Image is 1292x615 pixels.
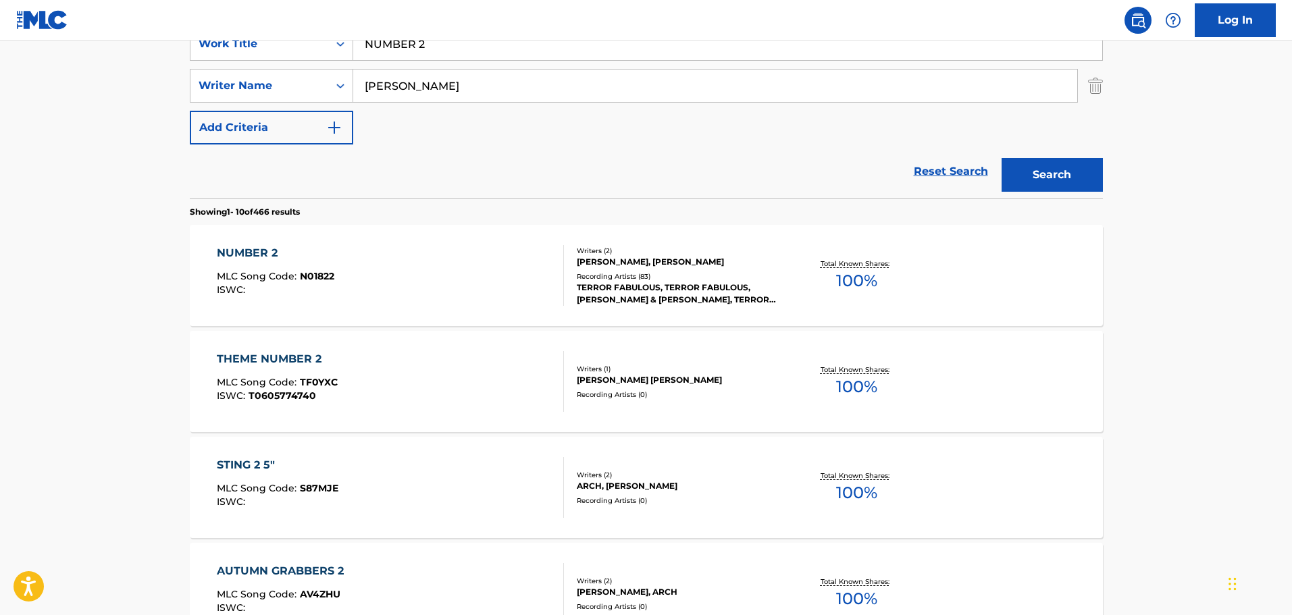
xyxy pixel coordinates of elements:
a: NUMBER 2MLC Song Code:N01822ISWC:Writers (2)[PERSON_NAME], [PERSON_NAME]Recording Artists (83)TER... [190,225,1103,326]
img: 9d2ae6d4665cec9f34b9.svg [326,119,342,136]
div: [PERSON_NAME], ARCH [577,586,781,598]
div: Recording Artists ( 83 ) [577,271,781,282]
p: Total Known Shares: [821,577,893,587]
span: 100 % [836,481,877,505]
div: AUTUMN GRABBERS 2 [217,563,351,579]
span: MLC Song Code : [217,376,300,388]
div: TERROR FABULOUS, TERROR FABULOUS, [PERSON_NAME] & [PERSON_NAME], TERROR FABULOUS, TERROR FABULOUS... [577,282,781,306]
a: STING 2 5"MLC Song Code:S87MJEISWC:Writers (2)ARCH, [PERSON_NAME]Recording Artists (0)Total Known... [190,437,1103,538]
div: STING 2 5" [217,457,338,473]
div: Recording Artists ( 0 ) [577,390,781,400]
div: [PERSON_NAME], [PERSON_NAME] [577,256,781,268]
span: ISWC : [217,601,249,614]
div: Writers ( 2 ) [577,470,781,480]
span: S87MJE [300,482,338,494]
p: Total Known Shares: [821,259,893,269]
span: MLC Song Code : [217,482,300,494]
span: ISWC : [217,496,249,508]
div: Recording Artists ( 0 ) [577,496,781,506]
div: Drag [1229,564,1237,604]
p: Showing 1 - 10 of 466 results [190,206,300,218]
div: THEME NUMBER 2 [217,351,338,367]
a: Public Search [1125,7,1152,34]
span: 100 % [836,269,877,293]
p: Total Known Shares: [821,471,893,481]
iframe: Chat Widget [1224,550,1292,615]
img: Delete Criterion [1088,69,1103,103]
span: ISWC : [217,284,249,296]
span: 100 % [836,587,877,611]
img: search [1130,12,1146,28]
div: [PERSON_NAME] [PERSON_NAME] [577,374,781,386]
div: Work Title [199,36,320,52]
span: TF0YXC [300,376,338,388]
div: Writers ( 2 ) [577,246,781,256]
span: MLC Song Code : [217,270,300,282]
span: AV4ZHU [300,588,340,600]
img: help [1165,12,1181,28]
p: Total Known Shares: [821,365,893,375]
span: MLC Song Code : [217,588,300,600]
button: Add Criteria [190,111,353,144]
a: Reset Search [907,157,995,186]
span: ISWC : [217,390,249,402]
div: Recording Artists ( 0 ) [577,601,781,612]
div: Writers ( 1 ) [577,364,781,374]
div: Writers ( 2 ) [577,576,781,586]
div: ARCH, [PERSON_NAME] [577,480,781,492]
div: Help [1160,7,1187,34]
form: Search Form [190,27,1103,198]
button: Search [1002,158,1103,192]
div: Writer Name [199,78,320,94]
a: Log In [1195,3,1276,37]
div: NUMBER 2 [217,245,334,261]
span: T0605774740 [249,390,316,402]
img: MLC Logo [16,10,68,30]
a: THEME NUMBER 2MLC Song Code:TF0YXCISWC:T0605774740Writers (1)[PERSON_NAME] [PERSON_NAME]Recording... [190,331,1103,432]
span: 100 % [836,375,877,399]
span: N01822 [300,270,334,282]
